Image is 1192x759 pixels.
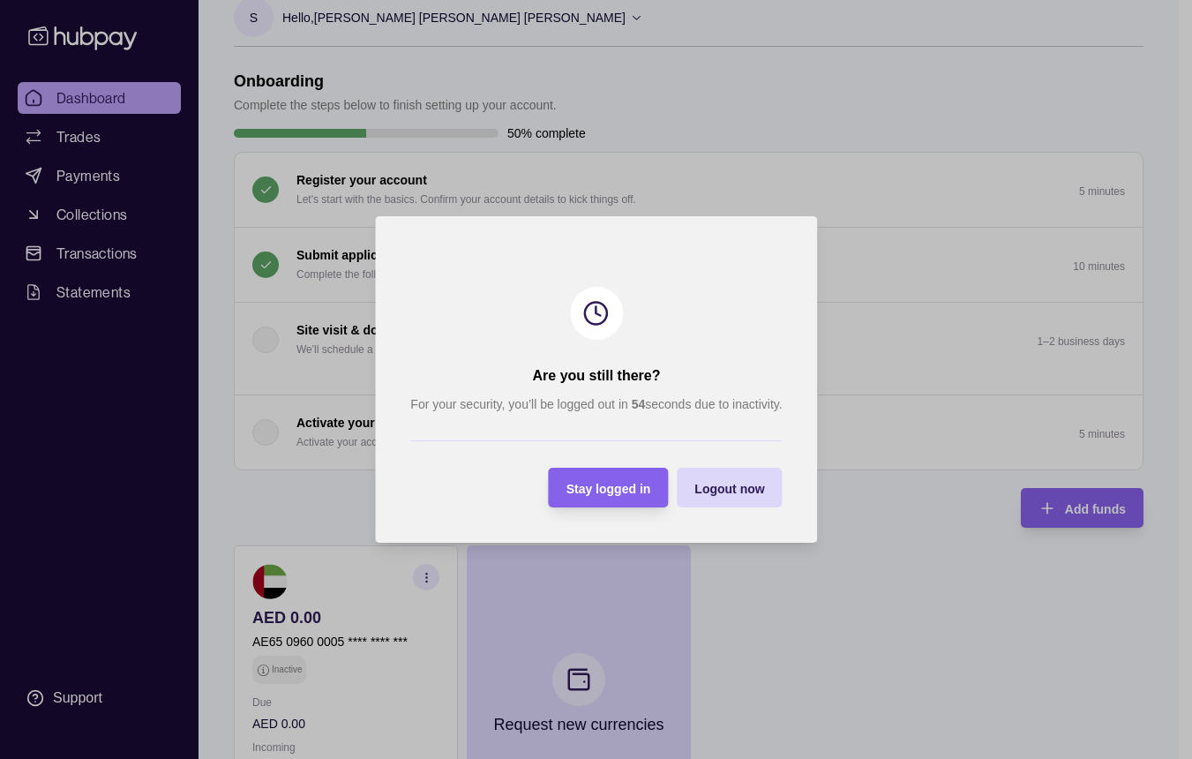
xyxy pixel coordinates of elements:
[532,366,660,386] h2: Are you still there?
[410,395,782,414] p: For your security, you’ll be logged out in seconds due to inactivity.
[548,468,668,507] button: Stay logged in
[677,468,782,507] button: Logout now
[631,397,645,411] strong: 54
[694,482,764,496] span: Logout now
[566,482,650,496] span: Stay logged in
